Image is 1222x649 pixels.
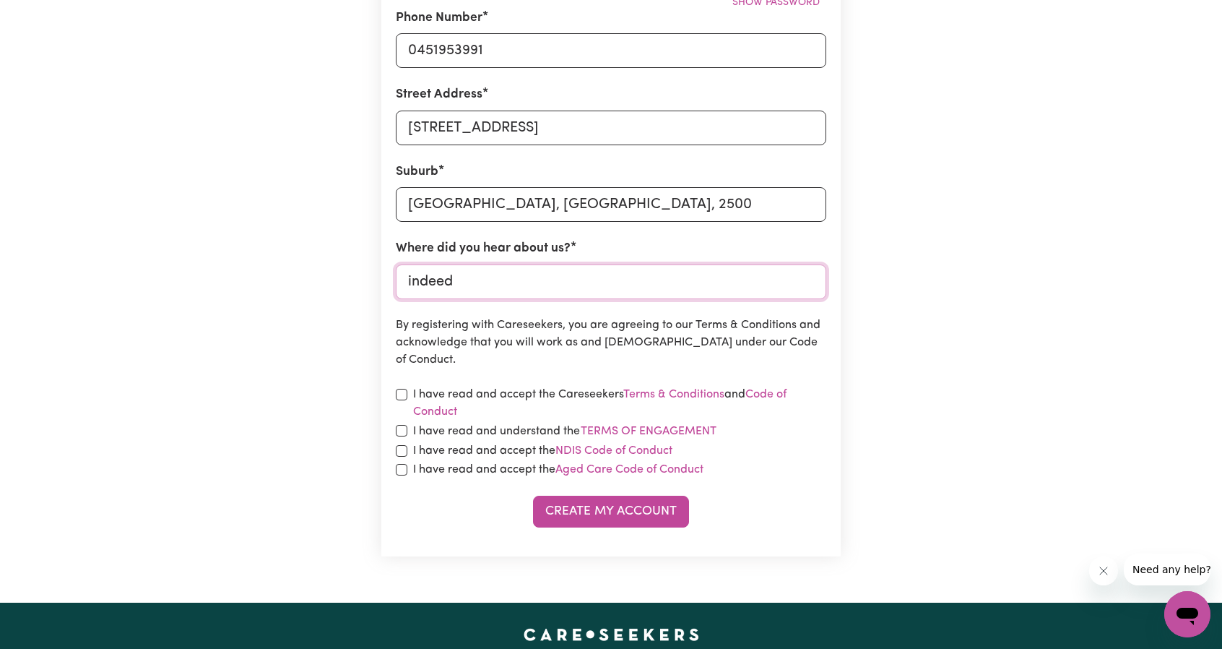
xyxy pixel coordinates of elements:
input: e.g. 221B Victoria St [396,111,826,145]
label: Phone Number [396,9,482,27]
span: Need any help? [9,10,87,22]
p: By registering with Careseekers, you are agreeing to our Terms & Conditions and acknowledge that ... [396,317,826,369]
label: I have read and accept the Careseekers and [413,386,826,421]
a: NDIS Code of Conduct [555,445,672,457]
button: Create My Account [533,496,689,528]
label: I have read and accept the [413,461,703,478]
a: Aged Care Code of Conduct [555,464,703,476]
a: Code of Conduct [413,389,786,418]
label: I have read and accept the [413,442,672,460]
a: Careseekers home page [524,629,699,640]
a: Terms & Conditions [623,389,724,400]
label: Street Address [396,85,482,104]
label: Suburb [396,163,438,181]
button: I have read and understand the [580,422,717,441]
iframe: Message from company [1124,554,1210,585]
iframe: Button to launch messaging window [1164,591,1210,637]
input: e.g. 0412 345 678 [396,33,826,68]
input: e.g. Google, word of mouth etc. [396,265,826,299]
iframe: Close message [1089,556,1118,585]
label: I have read and understand the [413,422,717,441]
input: e.g. North Bondi, New South Wales [396,187,826,222]
label: Where did you hear about us? [396,239,571,258]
